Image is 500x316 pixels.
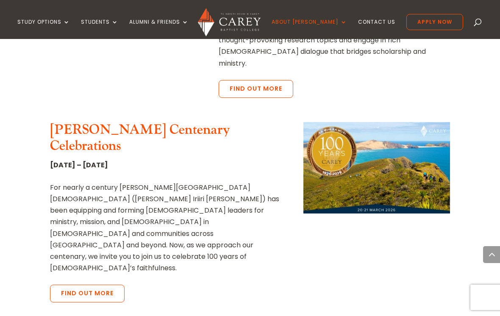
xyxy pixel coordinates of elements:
a: Apply Now [406,14,463,30]
a: Alumni & Friends [129,19,189,39]
a: Students [81,19,118,39]
p: For nearly a century [PERSON_NAME][GEOGRAPHIC_DATA][DEMOGRAPHIC_DATA] ([PERSON_NAME] Iriiri [PERS... [50,182,281,274]
a: About [PERSON_NAME] [272,19,347,39]
a: Find out more [219,80,293,98]
a: Find out more [50,285,125,302]
a: Study Options [17,19,70,39]
strong: [DATE] – [DATE] [50,160,108,170]
h3: [PERSON_NAME] Centenary Celebrations [50,122,281,159]
a: Contact Us [358,19,395,39]
a: Centenary artwork_website banner [303,206,450,216]
img: Centenary artwork_website banner [303,122,450,214]
img: Carey Baptist College [198,8,260,36]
